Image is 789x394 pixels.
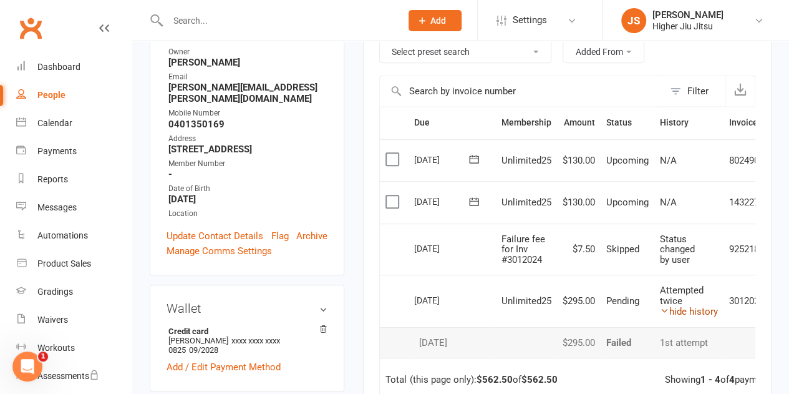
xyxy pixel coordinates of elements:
[652,21,724,32] div: Higher Jiu Jitsu
[37,315,68,325] div: Waivers
[556,224,600,275] td: $7.50
[37,259,91,268] div: Product Sales
[606,155,648,166] span: Upcoming
[659,285,703,307] span: Attempted twice
[168,82,327,104] strong: [PERSON_NAME][EMAIL_ADDRESS][PERSON_NAME][DOMAIN_NAME]
[16,194,132,222] a: Messages
[168,71,327,83] div: Email
[563,41,644,63] button: Added From
[16,306,132,334] a: Waivers
[659,155,676,166] span: N/A
[723,224,770,275] td: 9252186
[168,57,327,68] strong: [PERSON_NAME]
[556,107,600,139] th: Amount
[37,118,72,128] div: Calendar
[414,290,471,310] div: [DATE]
[621,8,646,33] div: JS
[15,12,46,44] a: Clubworx
[16,109,132,137] a: Calendar
[167,302,327,315] h3: Wallet
[164,12,393,29] input: Search...
[168,194,327,205] strong: [DATE]
[271,229,289,244] a: Flag
[501,197,551,208] span: Unlimited25
[659,234,694,265] span: Status changed by user
[38,352,48,362] span: 1
[664,375,775,385] div: Showing of payments
[723,181,770,224] td: 1432270
[16,81,132,109] a: People
[16,250,132,278] a: Product Sales
[495,107,556,139] th: Membership
[408,107,495,139] th: Due
[723,107,770,139] th: Invoice #
[168,336,280,355] span: xxxx xxxx xxxx 0825
[556,139,600,182] td: $130.00
[16,222,132,250] a: Automations
[16,53,132,81] a: Dashboard
[16,278,132,306] a: Gradings
[501,234,545,265] span: Failure fee for Inv #3012024
[723,139,770,182] td: 8024907
[37,230,88,240] div: Automations
[12,352,42,382] iframe: Intercom live chat
[167,325,327,357] li: [PERSON_NAME]
[167,360,281,375] a: Add / Edit Payment Method
[168,169,327,180] strong: -
[37,343,75,353] div: Workouts
[606,197,648,208] span: Upcoming
[654,107,723,139] th: History
[414,192,471,211] div: [DATE]
[600,107,654,139] th: Status
[556,327,600,358] td: $295.00
[37,202,77,212] div: Messages
[409,10,462,31] button: Add
[168,208,327,220] div: Location
[16,165,132,194] a: Reports
[414,338,490,348] div: [DATE]
[37,146,77,156] div: Payments
[168,183,327,195] div: Date of Birth
[476,374,512,385] strong: $562.50
[414,150,471,169] div: [DATE]
[664,76,725,106] button: Filter
[380,76,664,106] input: Search by invoice number
[556,181,600,224] td: $130.00
[521,374,557,385] strong: $562.50
[296,229,327,244] a: Archive
[168,107,327,119] div: Mobile Number
[16,362,132,390] a: Assessments
[659,197,676,208] span: N/A
[37,371,99,381] div: Assessments
[430,16,446,26] span: Add
[600,327,654,358] td: Failed
[37,90,65,100] div: People
[501,155,551,166] span: Unlimited25
[167,244,272,259] a: Manage Comms Settings
[37,174,68,184] div: Reports
[168,46,327,58] div: Owner
[189,345,218,355] span: 09/2028
[37,287,73,297] div: Gradings
[168,119,327,130] strong: 0401350169
[654,327,723,358] td: 1st attempt
[168,158,327,170] div: Member Number
[501,295,551,307] span: Unlimited25
[687,84,709,99] div: Filter
[167,229,263,244] a: Update Contact Details
[659,306,717,317] a: hide history
[728,374,734,385] strong: 4
[700,374,720,385] strong: 1 - 4
[168,133,327,145] div: Address
[37,62,80,72] div: Dashboard
[414,239,471,258] div: [DATE]
[606,295,639,307] span: Pending
[168,327,321,336] strong: Credit card
[723,275,770,327] td: 3012024
[606,244,639,255] span: Skipped
[16,334,132,362] a: Workouts
[556,275,600,327] td: $295.00
[16,137,132,165] a: Payments
[652,9,724,21] div: [PERSON_NAME]
[385,375,557,385] div: Total (this page only): of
